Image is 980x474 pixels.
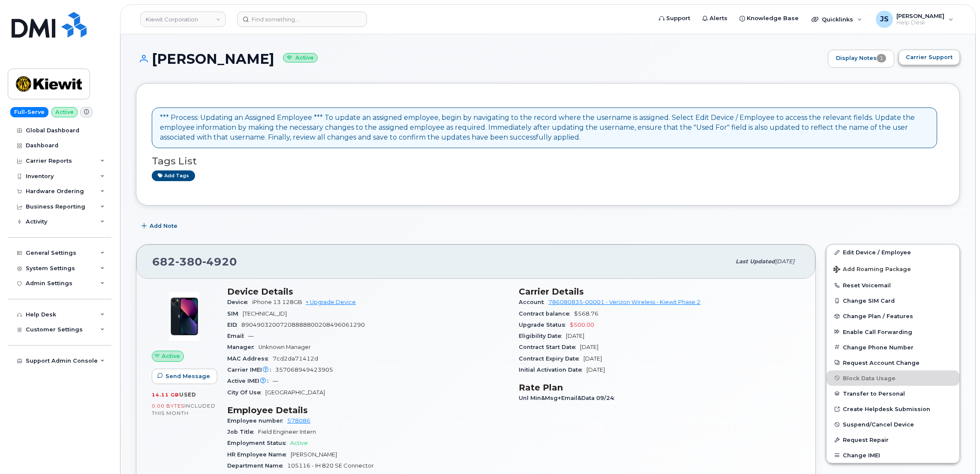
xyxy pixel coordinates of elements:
[152,170,195,181] a: Add tags
[160,113,929,143] div: *** Process: Updating an Assigned Employee *** To update an assigned employee, begin by navigatin...
[580,344,598,350] span: [DATE]
[227,286,508,297] h3: Device Details
[843,313,913,319] span: Change Plan / Features
[243,310,287,317] span: [TECHNICAL_ID]
[828,50,894,68] a: Display Notes1
[827,293,959,308] button: Change SIM Card
[152,403,184,409] span: 0.00 Bytes
[179,391,196,398] span: used
[259,344,311,350] span: Unknown Manager
[227,462,287,469] span: Department Name
[519,322,570,328] span: Upgrade Status
[827,308,959,324] button: Change Plan / Features
[827,401,959,417] a: Create Helpdesk Submission
[152,369,217,384] button: Send Message
[574,310,598,317] span: $568.76
[843,328,912,335] span: Enable Call Forwarding
[227,333,248,339] span: Email
[827,244,959,260] a: Edit Device / Employee
[136,218,185,234] button: Add Note
[833,266,911,274] span: Add Roaming Package
[227,389,265,396] span: City Of Use
[162,352,180,360] span: Active
[877,54,886,63] span: 1
[258,429,316,435] span: Field Engineer Intern
[736,258,775,265] span: Last updated
[175,255,202,268] span: 380
[291,451,337,458] span: [PERSON_NAME]
[586,367,605,373] span: [DATE]
[519,333,566,339] span: Eligibility Date
[775,258,794,265] span: [DATE]
[283,53,318,63] small: Active
[827,447,959,463] button: Change IMEI
[273,378,278,384] span: —
[827,417,959,432] button: Suspend/Cancel Device
[843,421,914,428] span: Suspend/Cancel Device
[570,322,594,328] span: $500.00
[227,417,287,424] span: Employee number
[136,51,824,66] h1: [PERSON_NAME]
[906,53,953,61] span: Carrier Support
[899,50,960,65] button: Carrier Support
[827,260,959,277] button: Add Roaming Package
[827,432,959,447] button: Request Repair
[227,322,241,328] span: EID
[152,156,944,167] h3: Tags List
[241,322,365,328] span: 89049032007208888800208496061290
[519,286,800,297] h3: Carrier Details
[827,340,959,355] button: Change Phone Number
[273,355,318,362] span: 7cd2da71412d
[287,462,374,469] span: 105116 - IH 820 SE Connector
[943,437,974,468] iframe: Messenger Launcher
[827,386,959,401] button: Transfer to Personal
[275,367,333,373] span: 357068949423905
[227,355,273,362] span: MAC Address
[159,291,210,342] img: image20231002-3703462-1ig824h.jpeg
[519,344,580,350] span: Contract Start Date
[227,451,291,458] span: HR Employee Name
[827,324,959,340] button: Enable Call Forwarding
[519,395,619,401] span: Unl Min&Msg+Email&Data 09/24
[227,344,259,350] span: Manager
[287,417,310,424] a: 578086
[827,370,959,386] button: Block Data Usage
[227,429,258,435] span: Job Title
[519,299,548,305] span: Account
[152,392,179,398] span: 14.11 GB
[150,222,177,230] span: Add Note
[519,367,586,373] span: Initial Activation Date
[252,299,302,305] span: iPhone 13 128GB
[827,355,959,370] button: Request Account Change
[265,389,325,396] span: [GEOGRAPHIC_DATA]
[290,440,308,446] span: Active
[227,378,273,384] span: Active IMEI
[519,310,574,317] span: Contract balance
[202,255,237,268] span: 4920
[227,440,290,446] span: Employment Status
[227,299,252,305] span: Device
[227,310,243,317] span: SIM
[152,255,237,268] span: 682
[583,355,602,362] span: [DATE]
[566,333,584,339] span: [DATE]
[227,367,275,373] span: Carrier IMEI
[519,355,583,362] span: Contract Expiry Date
[227,405,508,415] h3: Employee Details
[519,382,800,393] h3: Rate Plan
[248,333,254,339] span: —
[306,299,356,305] a: + Upgrade Device
[827,277,959,293] button: Reset Voicemail
[165,372,210,380] span: Send Message
[548,299,700,305] a: 786080835-00001 - Verizon Wireless - Kiewit Phase 2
